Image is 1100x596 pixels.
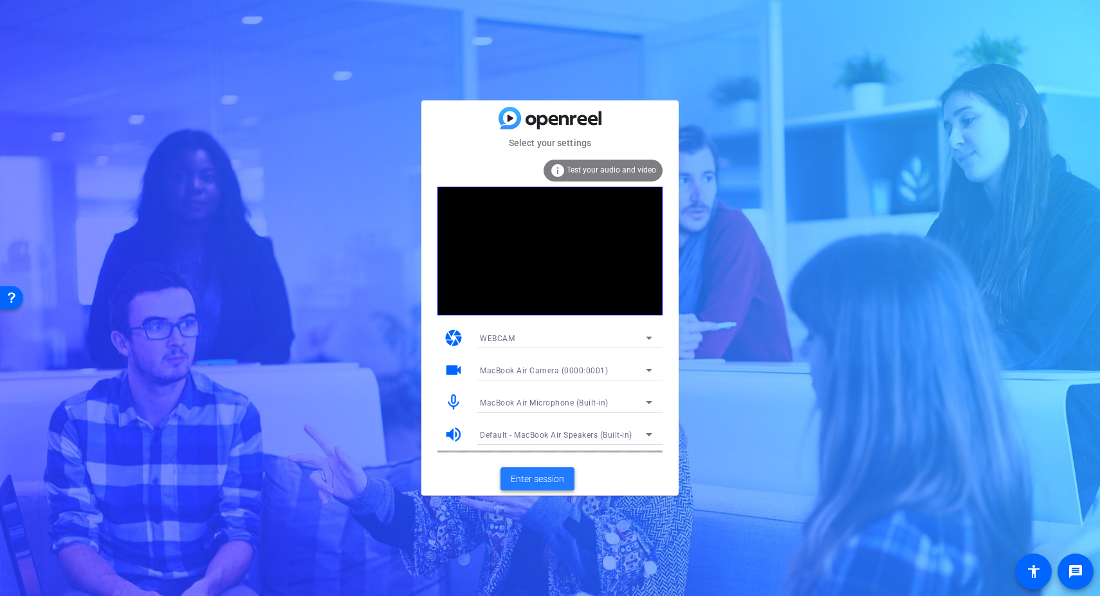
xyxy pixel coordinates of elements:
span: Test your audio and video [567,165,656,174]
span: MacBook Air Camera (0000:0001) [480,366,608,375]
mat-icon: volume_up [444,425,463,444]
mat-icon: info [550,163,565,178]
span: Default - MacBook Air Speakers (Built-in) [480,431,632,440]
span: WEBCAM [480,334,515,343]
mat-card-subtitle: Select your settings [421,136,679,150]
mat-icon: message [1068,564,1083,579]
img: blue-gradient.svg [499,107,601,129]
mat-icon: mic_none [444,393,463,412]
mat-icon: camera [444,328,463,348]
mat-icon: videocam [444,360,463,380]
mat-icon: accessibility [1026,564,1041,579]
span: MacBook Air Microphone (Built-in) [480,398,609,407]
span: Enter session [511,472,564,486]
button: Enter session [500,467,574,490]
